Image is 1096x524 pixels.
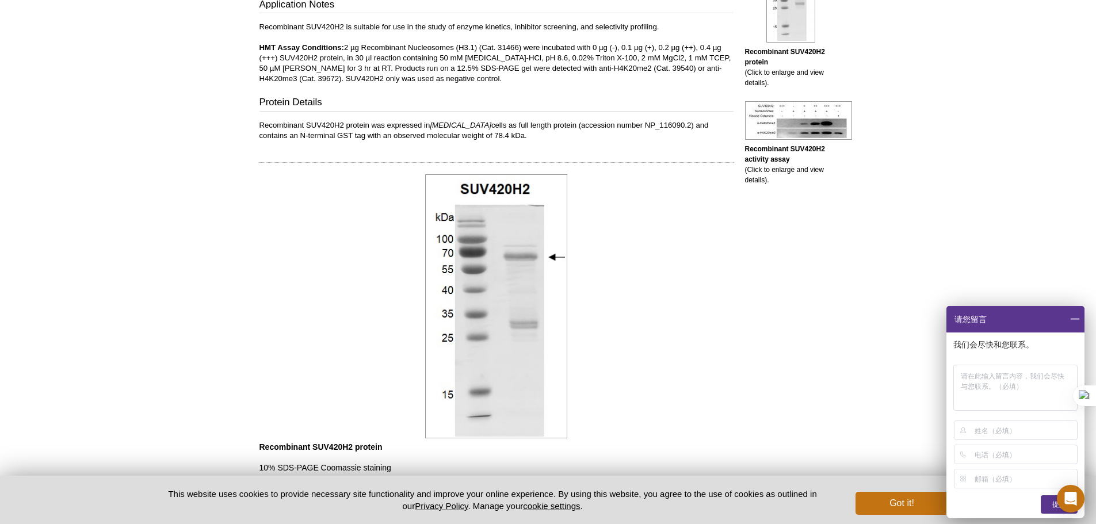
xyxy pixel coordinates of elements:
[425,174,567,438] img: Recombinant SUV420H2 protein.
[745,48,825,66] b: Recombinant SUV420H2 protein
[745,144,837,185] p: (Click to enlarge and view details).
[953,306,987,332] span: 请您留言
[259,43,345,52] strong: HMT Assay Conditions:
[259,120,734,141] p: Recombinant SUV420H2 protein was expressed in cells as full length protein (accession number NP_1...
[259,442,734,514] p: 10% SDS-PAGE Coomassie staining MW: 78.4 kDa Purity: > 60%
[259,442,383,452] b: Recombinant SUV420H2 protein
[745,145,825,163] b: Recombinant SUV420H2 activity assay
[259,95,734,112] h3: Protein Details
[523,501,580,511] button: cookie settings
[856,492,948,515] button: Got it!
[1041,495,1078,514] div: 提交
[1057,485,1084,512] div: Open Intercom Messenger
[430,121,491,129] i: [MEDICAL_DATA]
[975,421,1075,439] input: 姓名（必填）
[975,469,1075,488] input: 邮箱（必填）
[975,445,1075,464] input: 电话（必填）
[415,501,468,511] a: Privacy Policy
[745,101,852,140] img: Recombinant SUV420H2 activity assay.
[259,22,734,84] p: Recombinant SUV420H2 is suitable for use in the study of enzyme kinetics, inhibitor screening, an...
[148,488,837,512] p: This website uses cookies to provide necessary site functionality and improve your online experie...
[953,339,1080,350] p: 我们会尽快和您联系。
[745,47,837,88] p: (Click to enlarge and view details).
